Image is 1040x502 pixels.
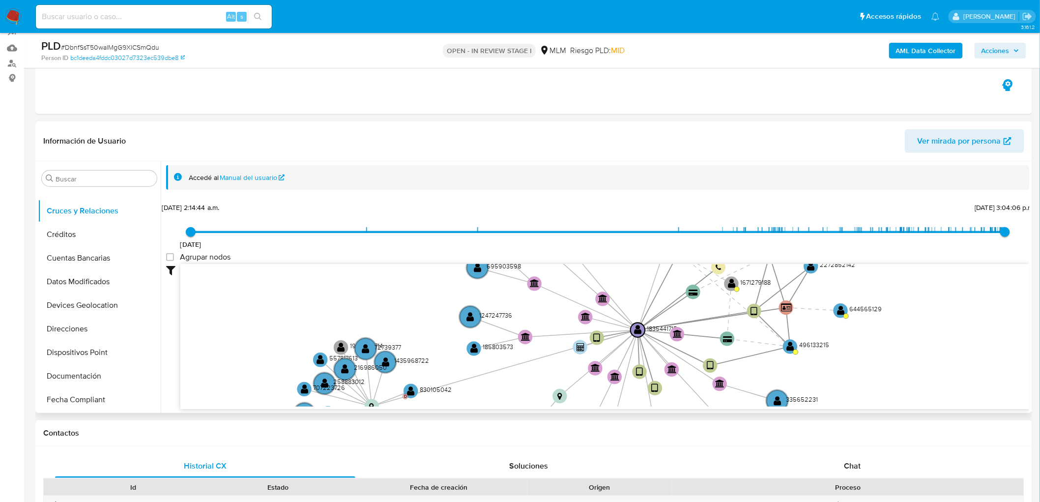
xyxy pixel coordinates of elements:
button: search-icon [248,10,268,24]
span: s [240,12,243,21]
a: Notificaciones [931,12,940,21]
button: Cuentas Bancarias [38,246,161,270]
text:  [407,386,415,396]
span: Riesgo PLD: [570,45,625,56]
b: AML Data Collector [896,43,956,59]
text:  [591,363,600,372]
text:  [673,329,682,338]
button: Créditos [38,223,161,246]
text:  [837,305,845,316]
button: Ver mirada por persona [905,129,1024,153]
text:  [634,325,642,335]
span: [DATE] [180,239,202,249]
b: Person ID [41,54,68,62]
button: Documentación [38,364,161,388]
input: Agrupar nodos [166,253,174,261]
span: Acciones [982,43,1010,59]
button: Buscar [46,175,54,182]
text: 695903598 [487,262,521,270]
text:  [689,289,698,296]
button: Dispositivos Point [38,341,161,364]
p: elena.palomino@mercadolibre.com.mx [963,12,1019,21]
span: 3.161.2 [1021,23,1035,31]
span: MID [611,45,625,56]
text:  [707,360,714,371]
button: AML Data Collector [889,43,963,59]
text:  [716,379,725,387]
text:  [787,341,795,352]
text:  [577,343,584,352]
text:  [751,306,758,317]
span: Soluciones [510,460,549,472]
text:  [362,344,370,354]
text:  [716,264,722,271]
text:  [723,336,732,343]
span: [DATE] 3:04:06 p.m. [975,203,1036,212]
text:  [474,263,482,273]
text: 335652231 [786,395,818,404]
div: MLM [540,45,566,56]
button: Devices Geolocation [38,294,161,317]
input: Buscar [56,175,153,183]
button: Direcciones [38,317,161,341]
text:  [530,279,540,287]
span: Chat [844,460,861,472]
text:  [467,312,475,322]
text:  [598,294,607,302]
text:  [557,392,562,400]
text: 1247247736 [479,311,512,320]
text:  [301,384,309,394]
text:  [521,332,530,341]
text: 1671279188 [741,277,771,286]
span: Historial CX [184,460,227,472]
span: [DATE] 2:14:44 a.m. [162,203,220,212]
text: D [404,393,407,399]
button: General [38,412,161,435]
text: 496133215 [799,340,829,349]
span: Accesos rápidos [867,11,922,22]
text: 707223726 [314,383,346,392]
text:  [774,396,781,406]
p: OPEN - IN REVIEW STAGE I [443,44,536,58]
span: Alt [227,12,235,21]
b: PLD [41,38,61,54]
div: Estado [212,482,343,492]
a: Salir [1022,11,1033,22]
span: # DbnfSsT50walMgG9XlCSmQdu [61,42,159,52]
div: Origen [534,482,665,492]
text:  [369,403,374,411]
text:  [317,354,325,365]
span: Agrupar nodos [180,252,231,262]
text:  [636,367,643,377]
text: 1435968722 [394,356,429,365]
text:  [781,303,792,312]
text:  [594,333,601,343]
text: 644565129 [850,304,882,313]
button: Cruces y Relaciones [38,199,161,223]
text: 830105042 [420,385,452,394]
button: Acciones [975,43,1026,59]
div: Id [68,482,199,492]
text: 258883012 [334,377,365,386]
text:  [667,365,677,373]
button: Fecha Compliant [38,388,161,412]
input: Buscar usuario o caso... [36,10,272,23]
text:  [728,278,736,289]
text:  [342,364,349,374]
text: 72739377 [375,343,402,352]
text:  [808,261,815,271]
text: 216986050 [354,363,387,372]
div: Fecha de creación [357,482,520,492]
text:  [652,383,659,393]
text: 2272852142 [820,260,856,269]
h1: Información de Usuario [43,136,126,146]
text: 557817613 [329,354,358,362]
button: Datos Modificados [38,270,161,294]
text:  [382,357,390,367]
span: Ver mirada por persona [918,129,1001,153]
a: bc1deeda4fddc03027d7323ec539dbe8 [70,54,185,62]
text:  [337,342,345,353]
text:  [470,343,478,354]
text: 185803573 [483,342,514,351]
span: Accedé al [189,173,219,182]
